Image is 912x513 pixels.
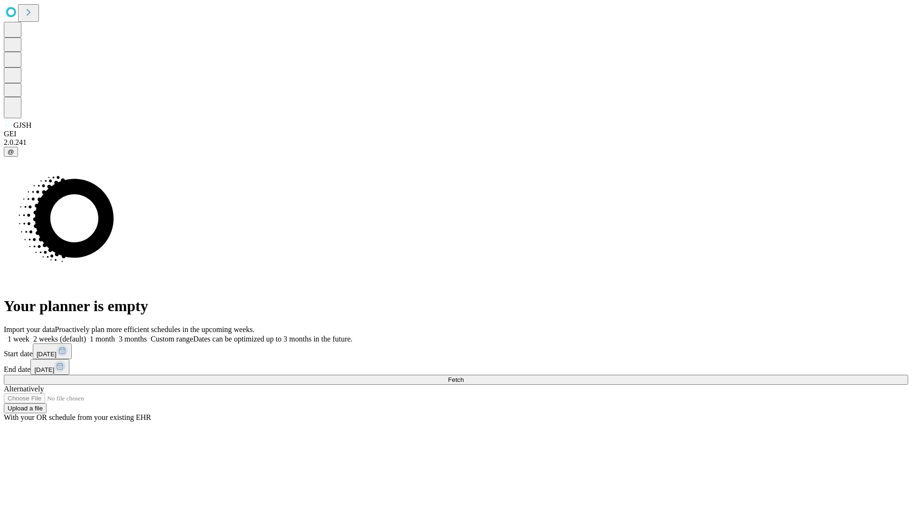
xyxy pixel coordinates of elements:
button: Upload a file [4,403,47,413]
div: Start date [4,343,908,359]
span: 3 months [119,335,147,343]
div: 2.0.241 [4,138,908,147]
span: Fetch [448,376,464,383]
div: End date [4,359,908,375]
span: With your OR schedule from your existing EHR [4,413,151,421]
span: GJSH [13,121,31,129]
span: Dates can be optimized up to 3 months in the future. [193,335,352,343]
button: [DATE] [33,343,72,359]
span: Import your data [4,325,55,333]
span: [DATE] [34,366,54,373]
span: @ [8,148,14,155]
button: [DATE] [30,359,69,375]
span: [DATE] [37,351,57,358]
h1: Your planner is empty [4,297,908,315]
div: GEI [4,130,908,138]
button: @ [4,147,18,157]
button: Fetch [4,375,908,385]
span: 2 weeks (default) [33,335,86,343]
span: Custom range [151,335,193,343]
span: Proactively plan more efficient schedules in the upcoming weeks. [55,325,255,333]
span: Alternatively [4,385,44,393]
span: 1 month [90,335,115,343]
span: 1 week [8,335,29,343]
